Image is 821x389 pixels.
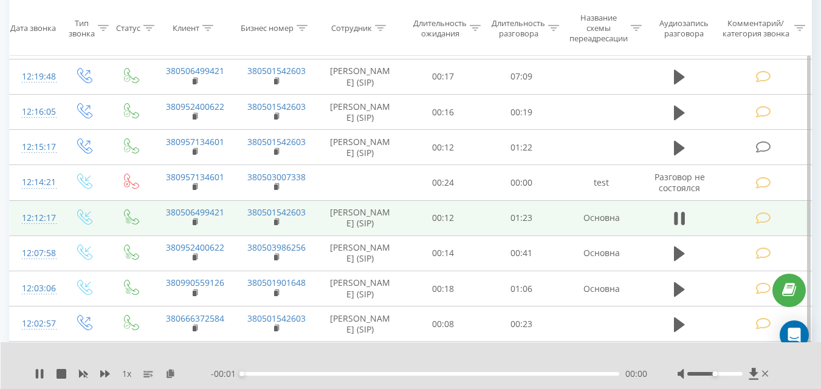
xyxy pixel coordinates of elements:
[654,171,705,194] span: Разговор не состоялся
[317,342,404,377] td: Доктор (SIP)
[22,312,47,336] div: 12:02:57
[247,136,306,147] a: 380501542603
[122,368,131,380] span: 1 x
[404,235,483,271] td: 00:14
[247,101,306,112] a: 380501542603
[22,135,47,159] div: 12:15:17
[211,368,242,380] span: - 00:01
[404,59,483,94] td: 00:17
[239,371,244,376] div: Accessibility label
[166,171,224,183] a: 380957134601
[492,18,545,38] div: Длительность разговора
[317,235,404,271] td: [PERSON_NAME] (SIP)
[483,342,561,377] td: 05:26
[166,101,224,112] a: 380952400622
[247,277,306,288] a: 380501901648
[166,136,224,147] a: 380957134601
[483,271,561,306] td: 01:06
[404,130,483,165] td: 00:12
[404,271,483,306] td: 00:18
[404,342,483,377] td: 00:08
[780,320,809,350] div: Open Intercom Messenger
[166,242,224,253] a: 380952400622
[712,371,717,376] div: Accessibility label
[413,18,467,38] div: Длительность ожидания
[404,306,483,342] td: 00:08
[625,368,647,380] span: 00:00
[247,65,306,76] a: 380501542603
[317,306,404,342] td: [PERSON_NAME] (SIP)
[22,171,47,194] div: 12:14:21
[22,100,47,124] div: 12:16:05
[173,23,199,33] div: Клиент
[483,59,561,94] td: 07:09
[404,165,483,200] td: 00:24
[404,95,483,130] td: 00:16
[317,59,404,94] td: [PERSON_NAME] (SIP)
[10,23,56,33] div: Дата звонка
[69,18,95,38] div: Тип звонка
[22,242,47,265] div: 12:07:58
[317,95,404,130] td: [PERSON_NAME] (SIP)
[247,206,306,218] a: 380501542603
[166,277,224,288] a: 380990559126
[331,23,372,33] div: Сотрудник
[561,271,642,306] td: Основна
[247,171,306,183] a: 380503007338
[561,165,642,200] td: test
[166,313,224,324] a: 380666372584
[483,306,561,342] td: 00:23
[483,165,561,200] td: 00:00
[483,200,561,235] td: 01:23
[569,13,628,44] div: Название схемы переадресации
[317,271,404,306] td: [PERSON_NAME] (SIP)
[22,65,47,89] div: 12:19:48
[653,18,715,38] div: Аудиозапись разговора
[317,130,404,165] td: [PERSON_NAME] (SIP)
[247,242,306,253] a: 380503986256
[317,200,404,235] td: [PERSON_NAME] (SIP)
[483,235,561,271] td: 00:41
[241,23,294,33] div: Бизнес номер
[404,200,483,235] td: 00:12
[720,18,791,38] div: Комментарий/категория звонка
[22,277,47,300] div: 12:03:06
[483,130,561,165] td: 01:22
[166,65,224,76] a: 380506499421
[22,206,47,230] div: 12:12:17
[483,95,561,130] td: 00:19
[116,23,140,33] div: Статус
[247,313,306,324] a: 380501542603
[561,200,642,235] td: Основна
[561,235,642,271] td: Основна
[166,206,224,218] a: 380506499421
